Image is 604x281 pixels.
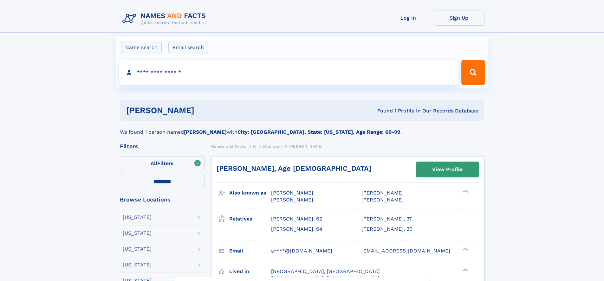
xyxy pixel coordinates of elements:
[361,215,412,222] a: [PERSON_NAME], 37
[120,156,205,171] label: Filters
[123,246,152,252] div: [US_STATE]
[184,129,227,135] b: [PERSON_NAME]
[461,268,469,272] div: ❯
[361,226,412,233] a: [PERSON_NAME], 30
[286,107,478,114] div: Found 1 Profile In Our Records Database
[253,144,256,149] span: H
[120,10,211,27] img: Logo Names and Facts
[211,142,246,150] a: Names and Facts
[361,190,404,196] span: [PERSON_NAME]
[229,246,271,256] h3: Email
[361,248,450,254] span: [EMAIL_ADDRESS][DOMAIN_NAME]
[168,41,208,54] label: Email search
[461,189,469,194] div: ❯
[383,10,434,26] a: Log In
[263,144,282,149] span: Humayun
[121,41,162,54] label: Name search
[123,262,152,267] div: [US_STATE]
[126,106,286,114] h1: [PERSON_NAME]
[151,160,157,166] span: All
[432,162,463,177] div: View Profile
[416,162,479,177] a: View Profile
[271,226,322,233] a: [PERSON_NAME], 64
[361,197,404,203] span: [PERSON_NAME]
[229,214,271,224] h3: Relatives
[271,268,380,274] span: [GEOGRAPHIC_DATA], [GEOGRAPHIC_DATA]
[237,129,400,135] b: City: [GEOGRAPHIC_DATA], State: [US_STATE], Age Range: 60-99
[271,190,313,196] span: [PERSON_NAME]
[271,197,313,203] span: [PERSON_NAME]
[120,144,205,149] div: Filters
[434,10,484,26] a: Sign Up
[253,142,256,150] a: H
[461,60,485,85] button: Search Button
[120,121,484,136] div: We found 1 person named with .
[120,197,205,202] div: Browse Locations
[229,266,271,277] h3: Lived in
[217,164,371,172] a: [PERSON_NAME], Age [DEMOGRAPHIC_DATA]
[271,215,322,222] a: [PERSON_NAME], 62
[229,188,271,198] h3: Also known as
[289,144,323,149] span: [PERSON_NAME]
[123,231,152,236] div: [US_STATE]
[461,247,469,251] div: ❯
[123,215,152,220] div: [US_STATE]
[119,60,459,85] input: search input
[263,142,282,150] a: Humayun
